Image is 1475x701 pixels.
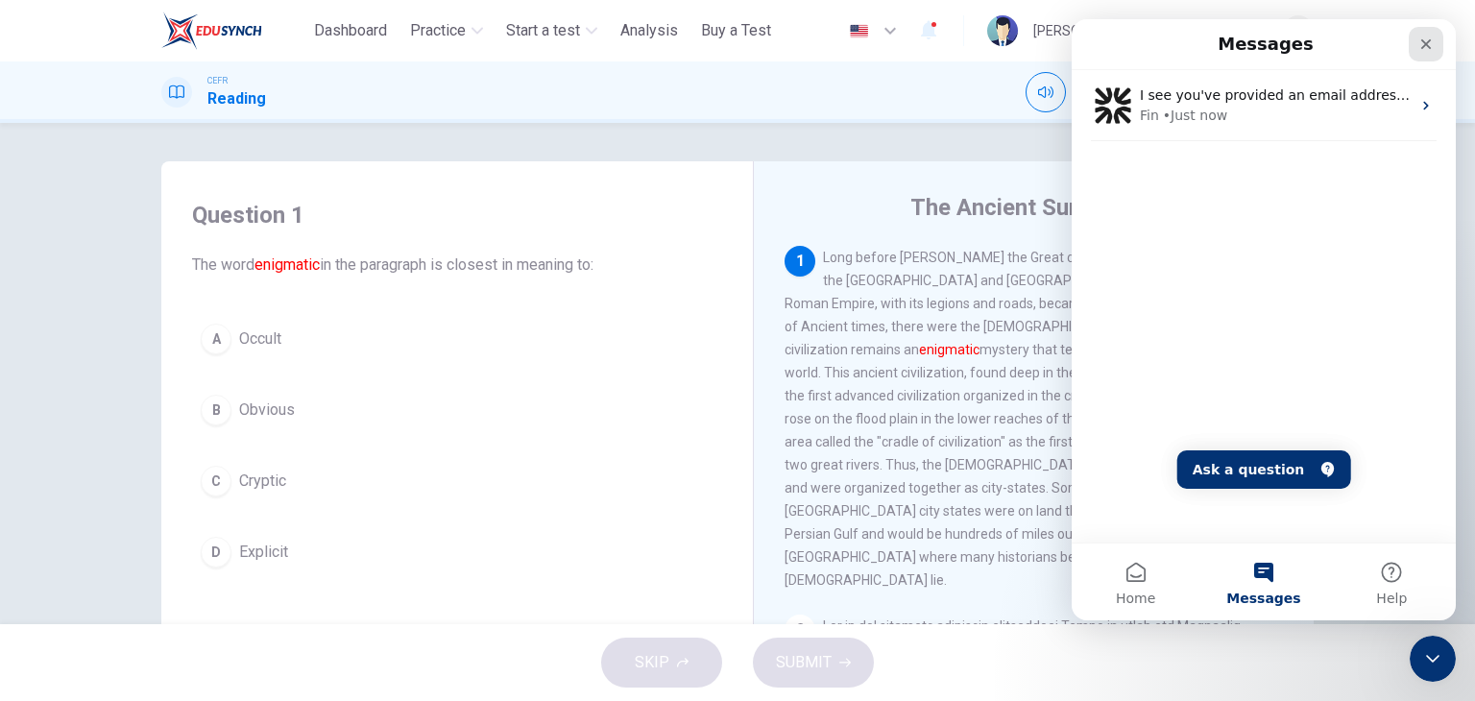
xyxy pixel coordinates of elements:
div: 1 [785,246,815,277]
button: Analysis [613,13,686,48]
h4: The Ancient Sumerians [910,192,1152,223]
button: Dashboard [306,13,395,48]
iframe: Intercom live chat [1410,636,1456,682]
h4: Question 1 [192,200,722,230]
button: CCryptic [192,457,722,505]
span: Practice [410,19,466,42]
img: ELTC logo [161,12,262,50]
span: Analysis [620,19,678,42]
div: Mute [1026,72,1066,112]
div: [PERSON_NAME] binti [PERSON_NAME] [1033,19,1260,42]
span: Occult [239,327,281,350]
img: Profile picture [987,15,1018,46]
span: The word in the paragraph is closest in meaning to: [192,254,722,277]
div: A [201,324,231,354]
iframe: Intercom live chat [1072,19,1456,620]
button: Start a test [498,13,605,48]
div: B [201,395,231,425]
button: BObvious [192,386,722,434]
button: Buy a Test [693,13,779,48]
font: enigmatic [919,342,979,357]
img: en [847,24,871,38]
span: Start a test [506,19,580,42]
span: Obvious [239,399,295,422]
span: Long before [PERSON_NAME] the Great conquered swathes of land around the [GEOGRAPHIC_DATA] and [G... [785,250,1284,588]
span: CEFR [207,74,228,87]
font: enigmatic [254,255,320,274]
a: ELTC logo [161,12,306,50]
span: Dashboard [314,19,387,42]
span: Explicit [239,541,288,564]
div: 2 [785,615,815,645]
h1: Reading [207,87,266,110]
span: Cryptic [239,470,286,493]
div: C [201,466,231,496]
span: Buy a Test [701,19,771,42]
button: DExplicit [192,528,722,576]
button: AOccult [192,315,722,363]
div: D [201,537,231,568]
button: Practice [402,13,491,48]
